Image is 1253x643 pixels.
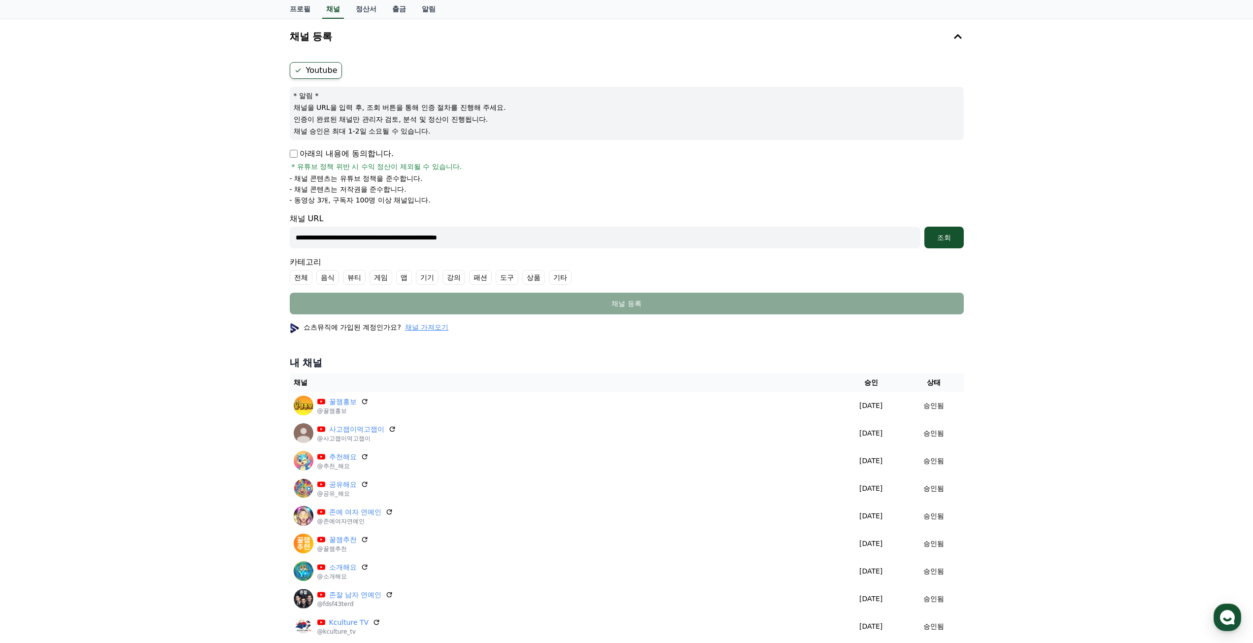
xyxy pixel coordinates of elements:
[127,312,189,337] a: 설정
[317,490,369,498] p: @공유_해요
[294,589,313,609] img: 존잘 남자 연예인
[294,478,313,498] img: 공유해요
[294,561,313,581] img: 소개해요
[317,600,394,608] p: @fdsf43terd
[290,293,964,314] button: 채널 등록
[290,356,964,370] h4: 내 채널
[329,535,357,545] a: 꿀잼추천
[290,195,431,205] p: - 동영상 3개, 구독자 100명 이상 채널입니다.
[290,173,423,183] p: - 채널 콘텐츠는 유튜브 정책을 준수합니다.
[290,323,300,333] img: profile
[317,573,369,580] p: @소개해요
[329,424,384,435] a: 사고잽이먹고잽이
[329,452,357,462] a: 추천해요
[317,462,369,470] p: @추천_해요
[549,270,572,285] label: 기타
[294,616,313,636] img: Kculture TV
[923,511,944,521] p: 승인됨
[65,312,127,337] a: 대화
[522,270,545,285] label: 상품
[923,539,944,549] p: 승인됨
[842,594,900,604] p: [DATE]
[329,617,369,628] a: Kculture TV
[842,456,900,466] p: [DATE]
[317,407,369,415] p: @꿀잼홍보
[370,270,392,285] label: 게임
[924,227,964,248] button: 조회
[290,213,964,248] div: 채널 URL
[442,270,465,285] label: 강의
[329,507,382,517] a: 존예 여자 연예인
[928,233,960,242] div: 조회
[496,270,518,285] label: 도구
[923,483,944,494] p: 승인됨
[31,327,37,335] span: 홈
[842,483,900,494] p: [DATE]
[923,401,944,411] p: 승인됨
[842,566,900,576] p: [DATE]
[294,534,313,553] img: 꿀잼추천
[290,31,333,42] h4: 채널 등록
[309,299,944,308] div: 채널 등록
[294,423,313,443] img: 사고잽이먹고잽이
[294,396,313,415] img: 꿀잼홍보
[290,184,406,194] p: - 채널 콘텐츠는 저작권을 준수합니다.
[842,511,900,521] p: [DATE]
[343,270,366,285] label: 뷰티
[317,545,369,553] p: @꿀잼추천
[294,506,313,526] img: 존예 여자 연예인
[317,517,394,525] p: @존예여자연예인
[290,322,449,332] p: 쇼츠뮤직에 가입된 계정인가요?
[3,312,65,337] a: 홈
[329,590,382,600] a: 존잘 남자 연예인
[294,114,960,124] p: 인증이 완료된 채널만 관리자 검토, 분석 및 정산이 진행됩니다.
[294,126,960,136] p: 채널 승인은 최대 1-2일 소요될 수 있습니다.
[286,23,968,50] button: 채널 등록
[329,397,357,407] a: 꿀잼홍보
[904,373,963,392] th: 상태
[290,256,964,285] div: 카테고리
[317,628,381,636] p: @kculture_tv
[317,435,396,442] p: @사고잽이먹고잽이
[842,621,900,632] p: [DATE]
[329,479,357,490] a: 공유해요
[294,451,313,471] img: 추천해요
[416,270,439,285] label: 기기
[469,270,492,285] label: 패션
[90,328,102,336] span: 대화
[842,428,900,439] p: [DATE]
[294,102,960,112] p: 채널을 URL을 입력 후, 조회 버튼을 통해 인증 절차를 진행해 주세요.
[923,621,944,632] p: 승인됨
[405,322,448,332] button: 채널 가져오기
[838,373,904,392] th: 승인
[316,270,339,285] label: 음식
[292,162,462,171] span: * 유튜브 정책 위반 시 수익 정산이 제외될 수 있습니다.
[842,401,900,411] p: [DATE]
[923,594,944,604] p: 승인됨
[923,566,944,576] p: 승인됨
[923,456,944,466] p: 승인됨
[923,428,944,439] p: 승인됨
[290,373,839,392] th: 채널
[152,327,164,335] span: 설정
[290,148,394,160] p: 아래의 내용에 동의합니다.
[329,562,357,573] a: 소개해요
[290,270,312,285] label: 전체
[842,539,900,549] p: [DATE]
[396,270,412,285] label: 앱
[290,62,342,79] label: Youtube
